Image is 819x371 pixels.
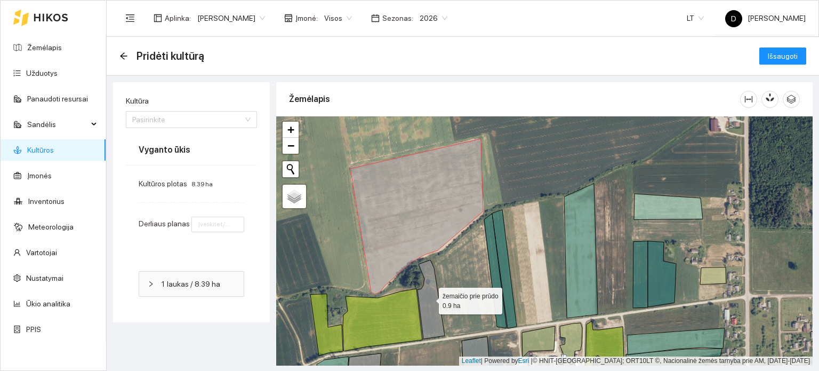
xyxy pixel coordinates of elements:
[139,135,244,165] div: Vyganto ūkis
[287,139,294,152] span: −
[119,52,128,60] span: arrow-left
[27,94,88,103] a: Panaudoti resursai
[725,14,806,22] span: [PERSON_NAME]
[420,10,447,26] span: 2026
[26,325,41,334] a: PPIS
[139,219,190,228] span: Derliaus planas
[283,122,299,138] a: Zoom in
[531,357,533,365] span: |
[136,48,204,65] span: Pridėti kultūrą
[295,12,318,24] span: Įmonė :
[165,12,191,24] span: Aplinka :
[759,48,806,65] button: Išsaugoti
[740,91,757,108] button: column-width
[289,84,740,114] div: Žemėlapis
[283,161,299,177] button: Initiate a new search
[459,357,813,366] div: | Powered by © HNIT-[GEOGRAPHIC_DATA]; ORT10LT ©, Nacionalinė žemės tarnyba prie AM, [DATE]-[DATE]
[324,10,352,26] span: Visos
[28,223,74,231] a: Meteorologija
[287,123,294,136] span: +
[132,112,243,128] input: Kultūra
[26,248,57,257] a: Vartotojai
[382,12,413,24] span: Sezonas :
[119,7,141,29] button: menu-fold
[283,138,299,154] a: Zoom out
[768,50,798,62] span: Išsaugoti
[160,278,235,290] span: 1 laukas / 8.39 ha
[28,197,65,206] a: Inventorius
[741,95,757,104] span: column-width
[126,96,149,107] label: Kultūra
[125,13,135,23] span: menu-fold
[191,217,244,232] input: Įveskite t/Ha
[191,180,213,188] span: 8.39 ha
[27,146,54,154] a: Kultūros
[26,274,63,282] a: Nustatymai
[27,114,88,135] span: Sandėlis
[139,179,187,188] span: Kultūros plotas
[687,10,704,26] span: LT
[371,14,380,22] span: calendar
[462,357,481,365] a: Leaflet
[26,299,70,308] a: Ūkio analitika
[518,357,529,365] a: Esri
[284,14,293,22] span: shop
[26,69,58,77] a: Užduotys
[283,185,306,208] a: Layers
[154,14,162,22] span: layout
[119,52,128,61] div: Atgal
[139,272,244,296] div: 1 laukas / 8.39 ha
[197,10,265,26] span: Dovydas Baršauskas
[27,171,52,180] a: Įmonės
[731,10,736,27] span: D
[27,43,62,52] a: Žemėlapis
[148,281,154,287] span: right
